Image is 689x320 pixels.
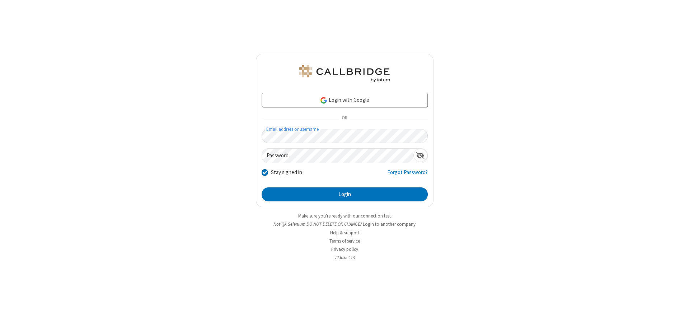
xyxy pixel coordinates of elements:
[671,301,684,315] iframe: Chat
[329,238,360,244] a: Terms of service
[363,221,416,228] button: Login to another company
[256,254,433,261] li: v2.6.352.13
[330,230,359,236] a: Help & support
[387,168,428,182] a: Forgot Password?
[262,149,413,163] input: Password
[413,149,427,162] div: Show password
[320,96,328,104] img: google-icon.png
[262,129,428,143] input: Email address or username
[339,113,350,123] span: OR
[271,168,302,177] label: Stay signed in
[298,65,391,82] img: QA Selenium DO NOT DELETE OR CHANGE
[331,246,358,252] a: Privacy policy
[262,187,428,202] button: Login
[298,213,391,219] a: Make sure you're ready with our connection test
[262,93,428,107] a: Login with Google
[256,221,433,228] li: Not QA Selenium DO NOT DELETE OR CHANGE?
